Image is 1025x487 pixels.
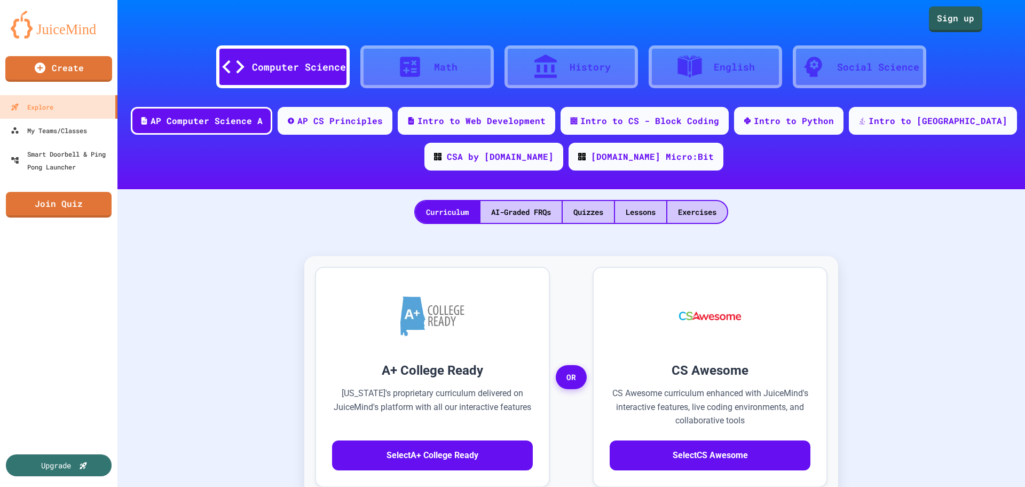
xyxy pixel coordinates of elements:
div: Smart Doorbell & Ping Pong Launcher [11,148,113,173]
div: Quizzes [563,201,614,223]
div: Intro to [GEOGRAPHIC_DATA] [869,114,1007,127]
div: Computer Science [252,60,346,74]
div: Intro to Python [754,114,834,127]
div: Curriculum [415,201,479,223]
div: Lessons [615,201,666,223]
div: Intro to CS - Block Coding [580,114,719,127]
span: OR [556,365,587,390]
div: Social Science [837,60,919,74]
div: History [570,60,611,74]
div: AP CS Principles [297,114,383,127]
img: CS Awesome [668,284,752,348]
a: Sign up [929,6,982,32]
a: Join Quiz [6,192,112,218]
div: [DOMAIN_NAME] Micro:Bit [591,150,714,163]
p: [US_STATE]'s proprietary curriculum delivered on JuiceMind's platform with all our interactive fe... [332,386,533,428]
button: SelectA+ College Ready [332,440,533,470]
div: My Teams/Classes [11,124,87,137]
div: Math [434,60,458,74]
a: Create [5,56,112,82]
div: CSA by [DOMAIN_NAME] [447,150,554,163]
div: Upgrade [41,460,71,471]
img: A+ College Ready [400,296,464,336]
h3: A+ College Ready [332,361,533,380]
div: AP Computer Science A [151,114,263,127]
h3: CS Awesome [610,361,810,380]
div: AI-Graded FRQs [480,201,562,223]
img: CODE_logo_RGB.png [578,153,586,160]
img: logo-orange.svg [11,11,107,38]
img: CODE_logo_RGB.png [434,153,441,160]
button: SelectCS Awesome [610,440,810,470]
div: Explore [11,101,53,113]
p: CS Awesome curriculum enhanced with JuiceMind's interactive features, live coding environments, a... [610,386,810,428]
div: Exercises [667,201,727,223]
div: Intro to Web Development [417,114,546,127]
div: English [714,60,755,74]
